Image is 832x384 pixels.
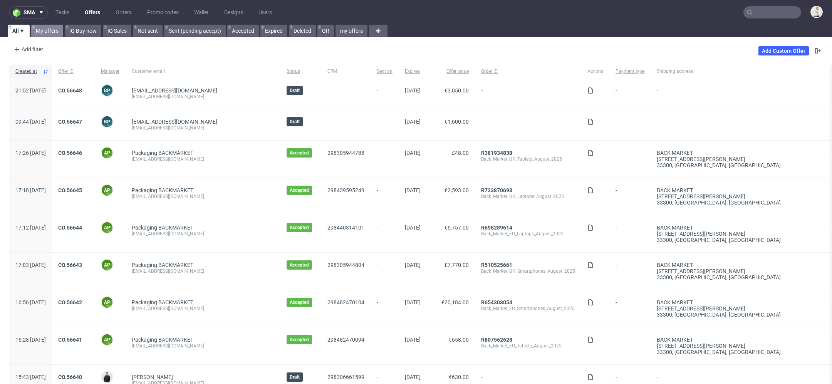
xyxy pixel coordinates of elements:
[433,68,469,75] span: Offer value
[132,187,193,193] a: Packaging BACKMARKET
[405,68,421,75] span: Expires
[190,6,213,18] a: Wallet
[616,119,644,131] span: -
[377,299,393,318] span: -
[132,193,274,200] div: [EMAIL_ADDRESS][DOMAIN_NAME]
[377,225,393,243] span: -
[290,337,309,343] span: Accepted
[290,87,300,94] span: Draft
[290,299,309,305] span: Accepted
[9,6,48,18] button: sma
[481,87,575,100] span: -
[31,25,63,37] a: My offers
[80,6,105,18] a: Offers
[58,374,82,380] a: CO.56640
[15,150,46,156] span: 17:26 [DATE]
[290,119,300,125] span: Draft
[58,225,82,231] a: CO.56644
[132,87,217,94] span: [EMAIL_ADDRESS][DOMAIN_NAME]
[58,262,82,268] a: CO.56643
[58,119,82,125] a: CO.56647
[405,119,421,125] span: [DATE]
[481,68,575,75] span: Order ID
[23,10,35,15] span: sma
[327,299,364,305] a: 298482470104
[290,262,309,268] span: Accepted
[132,374,173,380] a: [PERSON_NAME]
[452,150,469,156] span: £48.00
[290,187,309,193] span: Accepted
[327,262,364,268] a: 298305944804
[58,299,82,305] a: CO.56642
[616,68,644,75] span: Payment type
[164,25,226,37] a: Sent (pending accept)
[481,231,575,237] div: Back_Market_EU_Laptops_August_2025
[445,225,469,231] span: €6,757.00
[102,334,112,345] figcaption: AP
[758,46,809,55] a: Add Custom Offer
[15,299,46,305] span: 16:56 [DATE]
[377,337,393,355] span: -
[132,94,274,100] div: [EMAIL_ADDRESS][DOMAIN_NAME]
[290,150,309,156] span: Accepted
[481,225,512,231] a: R698289614
[481,150,512,156] a: R381934838
[405,87,421,94] span: [DATE]
[133,25,163,37] a: Not sent
[445,87,469,94] span: €3,050.00
[132,305,274,312] div: [EMAIL_ADDRESS][DOMAIN_NAME]
[102,372,112,382] img: Adrian Margula
[287,68,315,75] span: Status
[405,150,421,156] span: [DATE]
[132,156,274,162] div: [EMAIL_ADDRESS][DOMAIN_NAME]
[405,374,421,380] span: [DATE]
[102,148,112,158] figcaption: AP
[102,85,112,96] figcaption: BP
[15,262,46,268] span: 17:03 [DATE]
[405,299,421,305] span: [DATE]
[102,222,112,233] figcaption: AP
[132,343,274,349] div: [EMAIL_ADDRESS][DOMAIN_NAME]
[405,225,421,231] span: [DATE]
[132,150,193,156] a: Packaging BACKMARKET
[405,337,421,343] span: [DATE]
[15,374,46,380] span: 15:43 [DATE]
[445,119,469,125] span: €1,600.00
[290,374,300,380] span: Draft
[254,6,277,18] a: Users
[616,299,644,318] span: -
[15,225,46,231] span: 17:12 [DATE]
[15,68,40,75] span: Created at
[445,187,469,193] span: £2,593.00
[290,225,309,231] span: Accepted
[103,25,131,37] a: IQ Sales
[587,68,603,75] span: Actions
[65,25,101,37] a: IQ Buy now
[220,6,248,18] a: Designs
[15,337,46,343] span: 16:28 [DATE]
[616,262,644,280] span: -
[132,299,193,305] a: Packaging BACKMARKET
[327,374,364,380] a: 298306661599
[260,25,287,37] a: Expired
[327,187,364,193] a: 298439595249
[132,125,274,131] div: [EMAIL_ADDRESS][DOMAIN_NAME]
[449,374,469,380] span: €630.00
[377,187,393,206] span: -
[481,187,512,193] a: R723870693
[102,260,112,270] figcaption: AP
[481,193,575,200] div: Back_Market_UK_Laptops_August_2025
[449,337,469,343] span: €658.00
[132,225,193,231] a: Packaging BACKMARKET
[327,68,364,75] span: CRM
[317,25,334,37] a: QR
[143,6,183,18] a: Promo codes
[102,116,112,127] figcaption: BP
[132,262,193,268] a: Packaging BACKMARKET
[15,87,46,94] span: 21:52 [DATE]
[377,87,393,100] span: -
[481,262,512,268] a: R510525661
[377,68,393,75] span: Sent on
[377,150,393,168] span: -
[58,68,89,75] span: Offer ID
